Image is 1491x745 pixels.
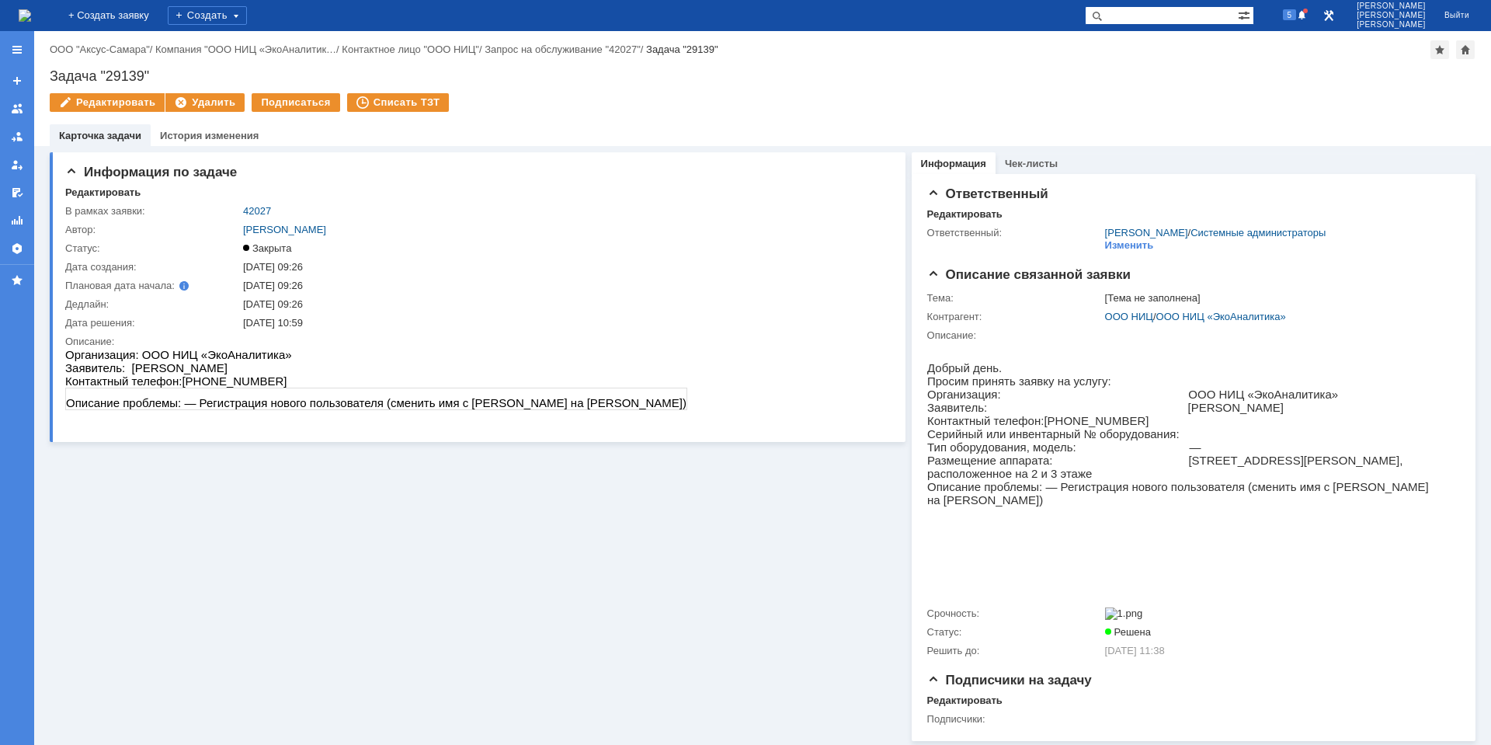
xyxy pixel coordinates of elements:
[65,336,885,348] div: Описание:
[19,9,31,22] a: Перейти на домашнюю страницу
[243,317,881,329] div: [DATE] 10:59
[1105,227,1188,238] a: [PERSON_NAME]
[485,44,646,55] div: /
[1105,311,1153,322] a: ООО НИЦ
[19,9,31,22] img: logo
[116,26,221,40] span: [PHONE_NUMBER]
[1105,607,1143,620] img: 1.png
[65,280,221,292] div: Плановая дата начала:
[116,72,221,85] span: [PHONE_NUMBER]
[50,44,150,55] a: ООО "Аксус-Самара"
[243,261,881,273] div: [DATE] 09:26
[342,44,479,55] a: Контактное лицо "ООО НИЦ"
[1190,227,1326,238] a: Системные администраторы
[5,236,30,261] a: Настройки
[927,645,1102,657] div: Решить до:
[65,242,240,255] div: Статус:
[1430,40,1449,59] div: Добавить в избранное
[243,298,881,311] div: [DATE] 09:26
[1319,6,1338,25] a: Перейти в интерфейс администратора
[927,292,1102,305] div: Тема:
[5,208,30,233] a: Отчеты
[1238,7,1253,22] span: Расширенный поиск
[5,68,30,93] a: Создать заявку
[5,180,30,205] a: Мои согласования
[5,152,30,177] a: Мои заявки
[927,267,1131,282] span: Описание связанной заявки
[927,713,1102,726] div: Подписчики:
[927,227,1102,239] div: Ответственный:
[1156,311,1286,322] a: ООО НИЦ «ЭкоАналитика»
[1105,292,1452,305] div: [Тема не заполнена]
[1005,158,1058,169] a: Чек-листы
[927,208,1003,221] div: Редактировать
[927,186,1048,201] span: Ответственный
[65,317,240,329] div: Дата решения:
[927,673,1092,688] span: Подписчики на задачу
[50,68,1475,84] div: Задача "29139"
[927,329,1455,342] div: Описание:
[1456,40,1475,59] div: Сделать домашней страницей
[1357,11,1426,20] span: [PERSON_NAME]
[1357,20,1426,30] span: [PERSON_NAME]
[65,165,237,179] span: Информация по задаче
[5,96,30,121] a: Заявки на командах
[485,44,641,55] a: Запрос на обслуживание "42027"
[1105,626,1151,638] span: Решена
[927,626,1102,639] div: Статус:
[50,44,155,55] div: /
[1105,227,1326,239] div: /
[59,130,141,141] a: Карточка задачи
[65,224,240,236] div: Автор:
[927,607,1102,620] div: Срочность:
[168,6,247,25] div: Создать
[65,186,141,199] div: Редактировать
[155,44,342,55] div: /
[1,48,621,61] div: Описание проблемы: — Регистрация нового пользователя (сменить имя с [PERSON_NAME] на [PERSON_NAME])
[5,124,30,149] a: Заявки в моей ответственности
[243,280,881,292] div: [DATE] 09:26
[646,44,718,55] div: Задача "29139"
[921,158,986,169] a: Информация
[243,205,271,217] a: 42027
[160,130,259,141] a: История изменения
[927,695,1003,707] div: Редактировать
[1105,311,1452,323] div: /
[1105,239,1154,252] div: Изменить
[243,224,326,235] a: [PERSON_NAME]
[155,44,336,55] a: Компания "ООО НИЦ «ЭкоАналитик…
[65,261,240,273] div: Дата создания:
[927,311,1102,323] div: Контрагент:
[1283,9,1297,20] span: 5
[65,298,240,311] div: Дедлайн:
[1357,2,1426,11] span: [PERSON_NAME]
[1105,645,1165,656] span: [DATE] 11:38
[342,44,485,55] div: /
[65,205,240,218] div: В рамках заявки:
[243,242,291,254] span: Закрыта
